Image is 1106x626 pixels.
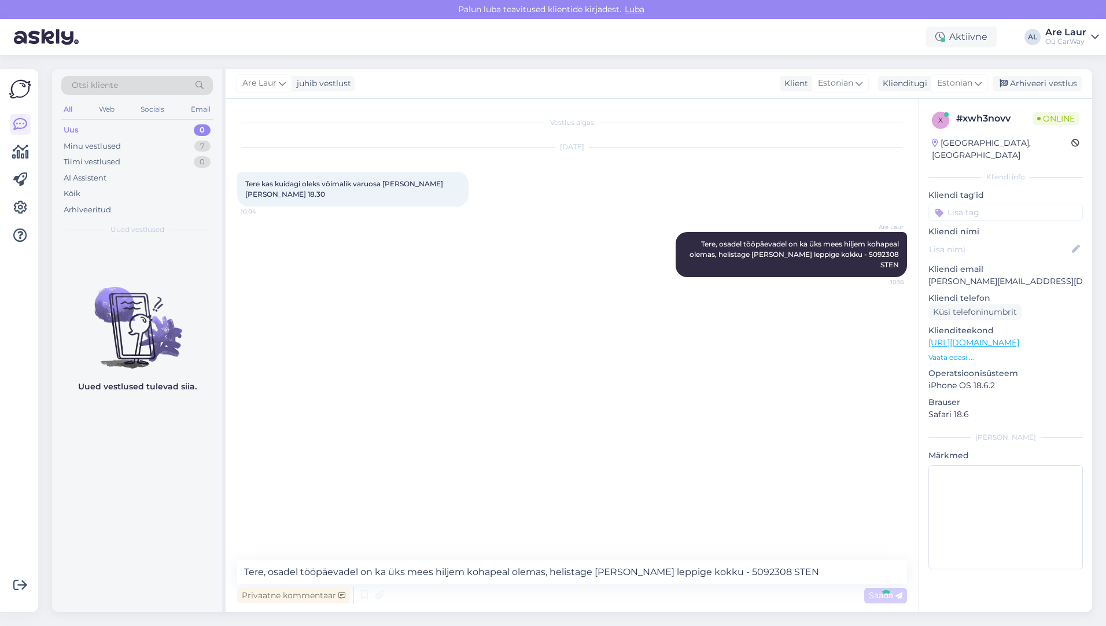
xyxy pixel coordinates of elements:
[690,240,901,269] span: Tere, osadel tööpäevadel on ka üks mees hiljem kohapeal olemas, helistage [PERSON_NAME] leppige k...
[64,156,120,168] div: Tiimi vestlused
[64,141,121,152] div: Minu vestlused
[860,223,904,231] span: Are Laur
[860,278,904,286] span: 10:18
[138,102,167,117] div: Socials
[928,432,1083,443] div: [PERSON_NAME]
[64,124,79,136] div: Uus
[1024,29,1041,45] div: AL
[1045,37,1086,46] div: Oü CarWay
[932,137,1071,161] div: [GEOGRAPHIC_DATA], [GEOGRAPHIC_DATA]
[64,204,111,216] div: Arhiveeritud
[621,4,648,14] span: Luba
[97,102,117,117] div: Web
[928,408,1083,421] p: Safari 18.6
[929,243,1070,256] input: Lisa nimi
[928,304,1022,320] div: Küsi telefoninumbrit
[993,76,1082,91] div: Arhiveeri vestlus
[237,117,907,128] div: Vestlus algas
[928,275,1083,288] p: [PERSON_NAME][EMAIL_ADDRESS][DOMAIN_NAME]
[928,204,1083,221] input: Lisa tag
[64,188,80,200] div: Kõik
[928,367,1083,380] p: Operatsioonisüsteem
[194,124,211,136] div: 0
[194,141,211,152] div: 7
[928,352,1083,363] p: Vaata edasi ...
[818,77,853,90] span: Estonian
[189,102,213,117] div: Email
[237,142,907,152] div: [DATE]
[292,78,351,90] div: juhib vestlust
[64,172,106,184] div: AI Assistent
[194,156,211,168] div: 0
[938,116,943,124] span: x
[928,292,1083,304] p: Kliendi telefon
[928,396,1083,408] p: Brauser
[242,77,276,90] span: Are Laur
[928,450,1083,462] p: Märkmed
[61,102,75,117] div: All
[937,77,972,90] span: Estonian
[926,27,997,47] div: Aktiivne
[241,207,284,216] span: 10:04
[52,266,222,370] img: No chats
[78,381,197,393] p: Uued vestlused tulevad siia.
[928,325,1083,337] p: Klienditeekond
[780,78,808,90] div: Klient
[928,337,1019,348] a: [URL][DOMAIN_NAME]
[1045,28,1099,46] a: Are LaurOü CarWay
[245,179,445,198] span: Tere kas kuidagi oleks võimalik varuosa [PERSON_NAME] [PERSON_NAME] 18.30
[928,172,1083,182] div: Kliendi info
[110,224,164,235] span: Uued vestlused
[1045,28,1086,37] div: Are Laur
[72,79,118,91] span: Otsi kliente
[928,380,1083,392] p: iPhone OS 18.6.2
[928,226,1083,238] p: Kliendi nimi
[9,78,31,100] img: Askly Logo
[928,189,1083,201] p: Kliendi tag'id
[878,78,927,90] div: Klienditugi
[956,112,1033,126] div: # xwh3novv
[1033,112,1079,125] span: Online
[928,263,1083,275] p: Kliendi email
